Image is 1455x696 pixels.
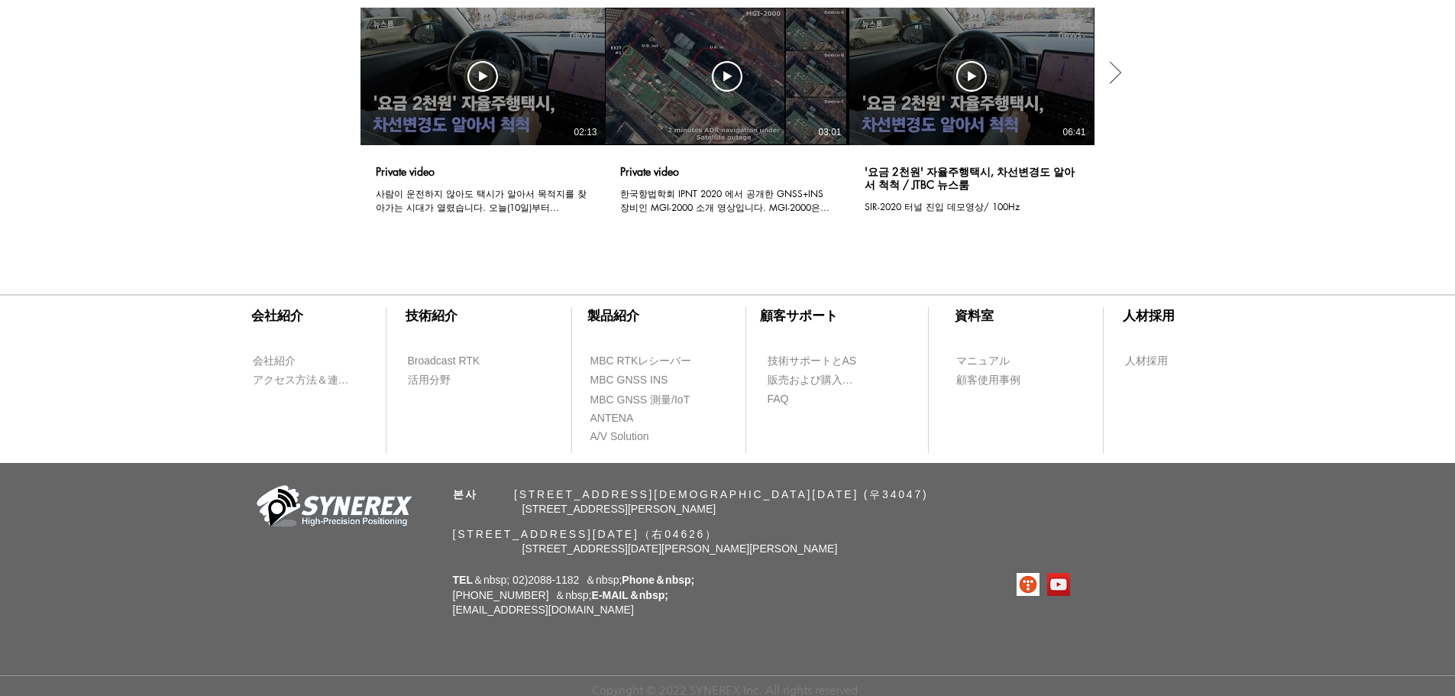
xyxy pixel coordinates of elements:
span: FAQ [768,392,789,407]
span: ​顧客サポート [760,309,838,323]
span: MBC RTKレシーバー [590,354,692,369]
a: Broadcast RTK [407,351,495,371]
button: 動画を再生 [956,61,987,92]
a: アクセス方法＆連絡先 [252,371,355,390]
span: Broadcast RTK [408,354,480,369]
span: E-MAIL＆nbsp; [592,589,668,601]
span: [STREET_ADDRESS][PERSON_NAME] [522,503,716,515]
a: MBC RTKレシーバー [590,351,704,371]
button: Private video한국항법학회 IPNT 2020 에서 공개한 GNSS+INS 장비인 MGI-2000 소개 영상입니다. MGI-2000은 GNSS와 IMU 센서를 결합한 ... [605,145,849,215]
span: 人材採用 [1125,354,1168,369]
div: SIR-2020 터널 진입 데모영상/ 100Hz [865,199,1020,215]
button: 次の動画 [1094,5,1137,142]
span: ​ [STREET_ADDRESS][DEMOGRAPHIC_DATA][DATE] (우34047) [453,488,929,500]
a: マニュアル [955,351,1043,371]
a: 技術サポートとAS [767,351,881,371]
span: アクセス方法＆連絡先 [253,373,354,388]
span: 会社紹介 [253,354,296,369]
a: MBC GNSS 測量/IoT [590,390,723,410]
ul: SNS バー [1017,573,1070,596]
a: A/V Solution [590,427,677,446]
button: '요금 2천원' 자율주행택시, 차선변경도 알아서 척척 / JTBC 뉴스룸SIR-2020 터널 진입 데모영상/ 100Hz [849,145,1094,215]
span: MBC GNSS 測量/IoT [590,393,690,408]
div: 02:13 [574,127,597,138]
a: MBC GNSS INS [590,371,685,390]
span: ​資料室 [955,309,994,323]
span: ​人材採用 [1123,309,1175,323]
div: 03:01 [818,127,841,138]
a: FAQ [767,390,855,409]
div: 06:41 [1062,127,1085,138]
img: 유튜브 사회 아이콘 [1047,573,1070,596]
div: 한국항법학회 IPNT 2020 에서 공개한 GNSS+INS 장비인 MGI-2000 소개 영상입니다. MGI-2000은 GNSS와 IMU 센서를 결합한 관성 항법 장치이며, 추측 항 [620,186,834,215]
h3: Private video [376,163,435,179]
span: [STREET_ADDRESS][DATE][PERSON_NAME][PERSON_NAME] [522,542,838,555]
span: [STREET_ADDRESS][DATE]（右04626） [453,528,718,540]
span: 본사 [453,488,479,500]
h3: Private video [620,163,679,179]
iframe: Wix Chat [1172,215,1455,696]
button: 動画を再生 [712,61,742,92]
span: ​製品紹介 [587,309,639,323]
div: "자율주행" チャンネル動画 [357,5,1094,219]
div: 사람이 운전하지 않아도 택시가 알아서 목적지를 찾아가는 시대가 열렸습니다. 오늘(10일)부터 서울 일부지역에서 '자율주행택시'가 서비스를 시작했습니다. 거리와 상관 없이 한번에 2 [376,186,590,215]
a: 会社紹介 [252,351,340,371]
a: 活用分野 [407,371,495,390]
img: 티스토리로고 [1017,573,1040,596]
h3: '요금 2천원' 자율주행택시, 차선변경도 알아서 척척 / JTBC 뉴스룸 [865,163,1078,192]
button: Private video사람이 운전하지 않아도 택시가 알아서 목적지를 찾아가는 시대가 열렸습니다. 오늘(10일)부터 서울 일부지역에서 '자율주행택시'가 서비스를 시작했습니다.... [361,145,605,215]
span: 販売および購入に関するお問い合わせ [768,373,854,388]
span: MBC GNSS INS [590,373,668,388]
a: 人材採用 [1124,351,1197,371]
span: 顧客使用事例 [956,373,1020,388]
a: 顧客使用事例 [955,371,1043,390]
span: Phone＆nbsp; [622,574,694,586]
span: ​技術紹介 [406,309,458,323]
span: A/V Solution [590,429,649,445]
a: [EMAIL_ADDRESS][DOMAIN_NAME] [453,604,634,616]
img: 会社_ロゴ-removebg-preview.png [248,484,416,533]
a: 販売および購入に関するお問い合わせ [767,371,855,390]
span: 活用分野 [408,373,451,388]
span: TEL [453,574,473,586]
span: マニュアル [956,354,1010,369]
a: ANTENA [590,409,677,428]
span: Copyright © 2022 SYNEREX Inc. All rights reserved [592,683,858,696]
span: ANTENA [590,411,634,426]
button: 動画を再生 [467,61,498,92]
span: 技術サポートとAS [768,354,857,369]
span: ​会社紹介 [251,309,303,323]
span: ＆nbsp; 02)2088-1182 ＆nbsp; [PHONE_NUMBER] ＆nbsp; [453,574,695,616]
